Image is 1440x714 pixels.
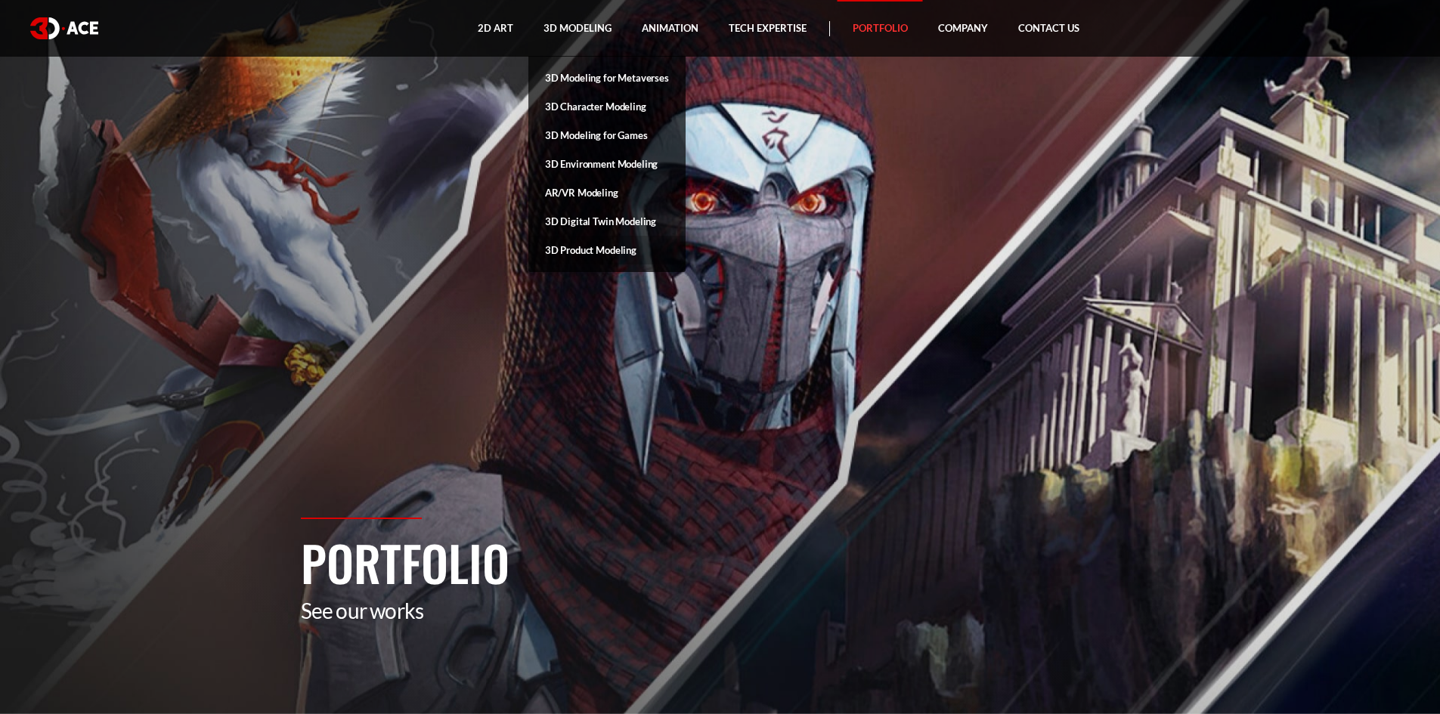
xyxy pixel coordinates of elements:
[301,598,1140,623] p: See our works
[301,527,1140,598] h1: Portfolio
[528,92,686,121] a: 3D Character Modeling
[528,178,686,207] a: AR/VR Modeling
[528,63,686,92] a: 3D Modeling for Metaverses
[528,207,686,236] a: 3D Digital Twin Modeling
[30,17,98,39] img: logo white
[528,150,686,178] a: 3D Environment Modeling
[528,121,686,150] a: 3D Modeling for Games
[528,236,686,264] a: 3D Product Modeling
